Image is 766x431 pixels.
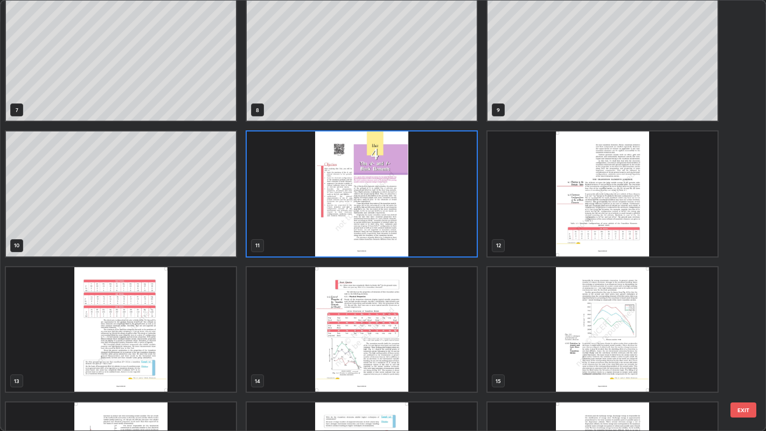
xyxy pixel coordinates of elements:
img: 17569526979L68ZC.pdf [488,131,718,256]
button: EXIT [730,402,756,418]
img: 17569526979L68ZC.pdf [247,131,477,256]
div: grid [1,1,747,431]
img: 17569526979L68ZC.pdf [247,267,477,392]
img: 17569526979L68ZC.pdf [6,267,236,392]
img: 17569526979L68ZC.pdf [488,267,718,392]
